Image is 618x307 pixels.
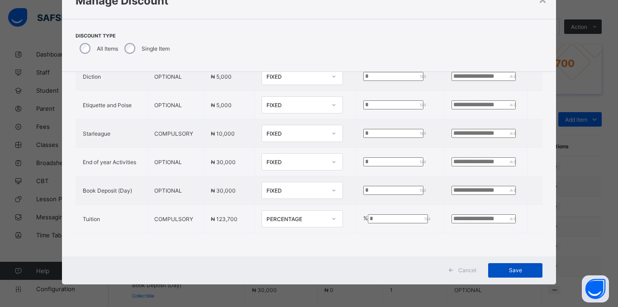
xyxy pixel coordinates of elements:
div: FIXED [266,130,326,137]
td: Etiquette and Poise [76,91,147,119]
span: Save [495,267,536,274]
div: FIXED [266,73,326,80]
td: Book Deposit (Day) [76,176,147,205]
td: COMPULSORY [147,205,204,233]
td: OPTIONAL [147,148,204,176]
span: ₦ 10,000 [211,130,235,137]
span: ₦ 30,000 [211,187,236,194]
div: PERCENTAGE [266,216,326,222]
td: % [356,205,444,233]
td: Diction [76,62,147,91]
span: Cancel [458,267,476,274]
div: FIXED [266,187,326,194]
td: COMPULSORY [147,119,204,148]
span: ₦ 5,000 [211,73,232,80]
div: FIXED [266,159,326,165]
label: All Items [97,45,118,52]
span: ₦ 5,000 [211,102,232,109]
span: ₦ 123,700 [211,216,238,222]
td: Starleague [76,119,147,148]
td: Tuition [76,205,147,233]
div: FIXED [266,102,326,109]
button: Open asap [582,275,609,302]
span: ₦ 30,000 [211,159,236,165]
label: Single Item [142,45,170,52]
span: Discount Type [76,33,172,39]
td: OPTIONAL [147,91,204,119]
td: OPTIONAL [147,176,204,205]
td: End of year Activities [76,148,147,176]
td: OPTIONAL [147,62,204,91]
